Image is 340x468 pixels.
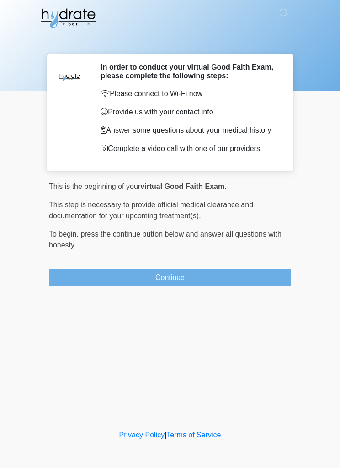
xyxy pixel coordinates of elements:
[49,230,80,238] span: To begin,
[56,63,83,90] img: Agent Avatar
[49,269,291,286] button: Continue
[166,431,221,439] a: Terms of Service
[49,201,253,220] span: This step is necessary to provide official medical clearance and documentation for your upcoming ...
[140,183,224,190] strong: virtual Good Faith Exam
[101,107,277,118] p: Provide us with your contact info
[49,183,140,190] span: This is the beginning of your
[101,143,277,154] p: Complete a video call with one of our providers
[101,125,277,136] p: Answer some questions about your medical history
[40,7,96,30] img: Hydrate IV Bar - Glendale Logo
[224,183,226,190] span: .
[165,431,166,439] a: |
[42,33,298,50] h1: ‎ ‎ ‎
[49,230,282,249] span: press the continue button below and answer all questions with honesty.
[101,63,277,80] h2: In order to conduct your virtual Good Faith Exam, please complete the following steps:
[101,88,277,99] p: Please connect to Wi-Fi now
[119,431,165,439] a: Privacy Policy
